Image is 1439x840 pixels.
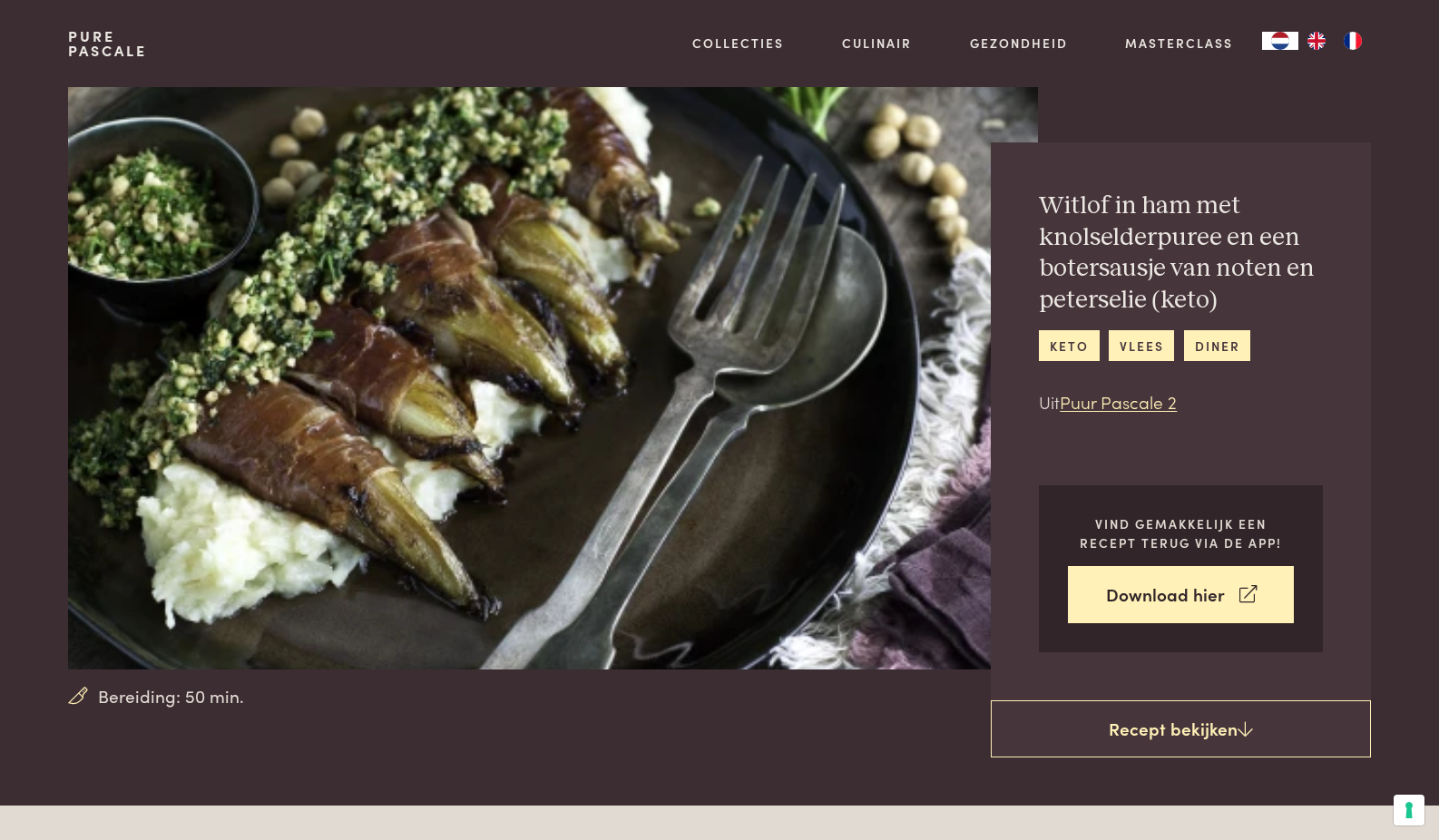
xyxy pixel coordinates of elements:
button: Uw voorkeuren voor toestemming voor trackingtechnologieën [1394,795,1424,825]
a: vlees [1109,330,1174,360]
a: Download hier [1068,566,1294,623]
a: EN [1298,32,1335,50]
div: Language [1262,32,1298,50]
img: Witlof in ham met knolselderpuree en een botersausje van noten en peterselie (keto) [68,87,1038,669]
a: NL [1262,32,1298,50]
a: Recept bekijken [991,700,1371,758]
a: Puur Pascale 2 [1060,389,1177,414]
h2: Witlof in ham met knolselderpuree en een botersausje van noten en peterselie (keto) [1039,190,1323,316]
span: Bereiding: 50 min. [98,683,244,709]
a: Culinair [842,34,912,53]
p: Vind gemakkelijk een recept terug via de app! [1068,514,1294,552]
a: PurePascale [68,29,147,58]
a: Gezondheid [970,34,1068,53]
aside: Language selected: Nederlands [1262,32,1371,50]
a: FR [1335,32,1371,50]
a: keto [1039,330,1099,360]
a: Masterclass [1125,34,1233,53]
p: Uit [1039,389,1323,415]
a: Collecties [692,34,784,53]
a: diner [1184,330,1250,360]
ul: Language list [1298,32,1371,50]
